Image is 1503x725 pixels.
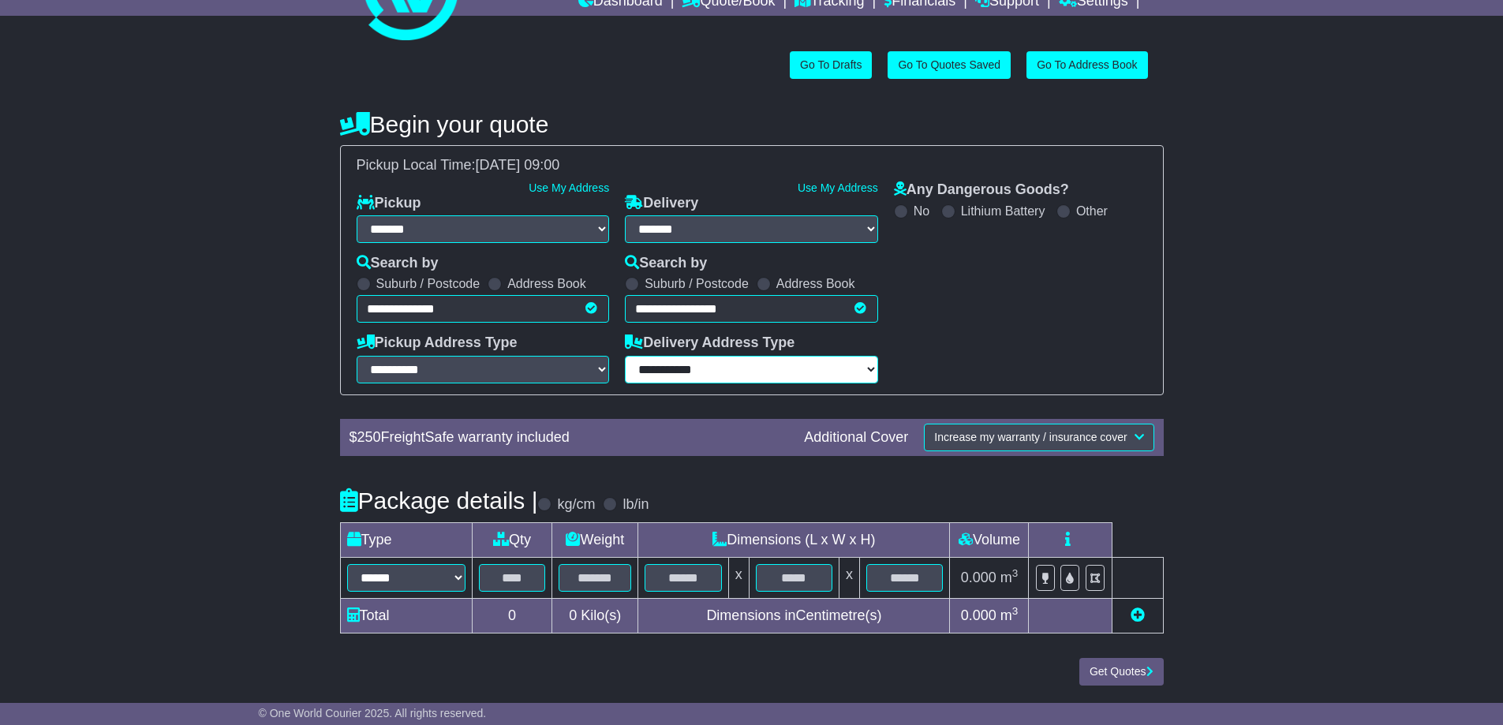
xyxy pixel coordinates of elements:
label: Any Dangerous Goods? [894,181,1069,199]
label: Pickup [357,195,421,212]
td: Dimensions (L x W x H) [638,522,950,557]
sup: 3 [1012,605,1019,617]
button: Increase my warranty / insurance cover [924,424,1153,451]
a: Go To Quotes Saved [888,51,1011,79]
label: lb/in [623,496,649,514]
td: Type [340,522,472,557]
label: No [914,204,929,219]
a: Go To Drafts [790,51,872,79]
span: 0.000 [961,570,996,585]
td: 0 [472,598,552,633]
label: kg/cm [557,496,595,514]
a: Use My Address [529,181,609,194]
label: Suburb / Postcode [376,276,480,291]
td: Dimensions in Centimetre(s) [638,598,950,633]
span: 0.000 [961,607,996,623]
td: x [839,557,860,598]
span: m [1000,607,1019,623]
h4: Package details | [340,488,538,514]
td: Volume [950,522,1029,557]
span: [DATE] 09:00 [476,157,560,173]
a: Add new item [1131,607,1145,623]
td: Kilo(s) [552,598,638,633]
h4: Begin your quote [340,111,1164,137]
td: Weight [552,522,638,557]
sup: 3 [1012,567,1019,579]
label: Delivery [625,195,698,212]
div: $ FreightSafe warranty included [342,429,797,447]
td: Total [340,598,472,633]
label: Lithium Battery [961,204,1045,219]
a: Go To Address Book [1026,51,1147,79]
label: Pickup Address Type [357,334,518,352]
a: Use My Address [798,181,878,194]
span: m [1000,570,1019,585]
label: Suburb / Postcode [645,276,749,291]
label: Search by [357,255,439,272]
div: Additional Cover [796,429,916,447]
td: x [728,557,749,598]
label: Address Book [507,276,586,291]
button: Get Quotes [1079,658,1164,686]
span: © One World Courier 2025. All rights reserved. [259,707,487,719]
td: Qty [472,522,552,557]
div: Pickup Local Time: [349,157,1155,174]
span: Increase my warranty / insurance cover [934,431,1127,443]
label: Search by [625,255,707,272]
label: Delivery Address Type [625,334,794,352]
label: Other [1076,204,1108,219]
label: Address Book [776,276,855,291]
span: 0 [569,607,577,623]
span: 250 [357,429,381,445]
